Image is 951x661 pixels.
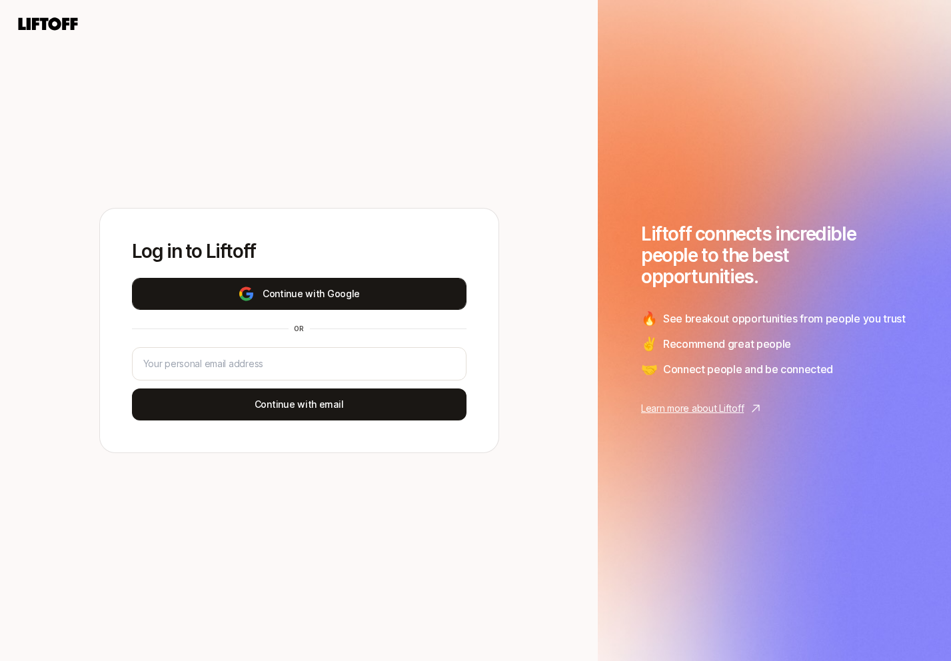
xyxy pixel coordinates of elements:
p: Log in to Liftoff [132,241,467,262]
p: Learn more about Liftoff [641,400,744,416]
span: See breakout opportunities from people you trust [663,310,906,327]
img: google-logo [238,286,255,302]
span: ✌️ [641,334,658,354]
span: 🔥 [641,309,658,329]
button: Continue with Google [132,278,467,310]
span: 🤝 [641,359,658,379]
button: Continue with email [132,388,467,420]
input: Your personal email address [143,356,455,372]
div: or [289,323,310,334]
a: Learn more about Liftoff [641,400,908,416]
span: Connect people and be connected [663,360,833,378]
h1: Liftoff connects incredible people to the best opportunities. [641,223,908,287]
span: Recommend great people [663,335,791,352]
